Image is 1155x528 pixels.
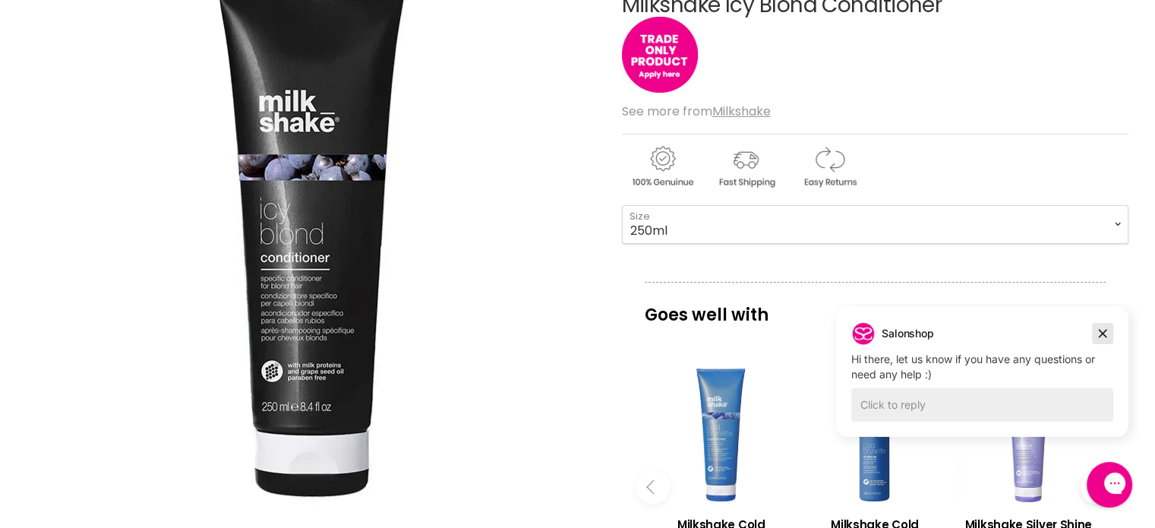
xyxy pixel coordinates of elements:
iframe: Gorgias live chat messenger [1079,457,1140,513]
img: tradeonly_small.jpg [622,17,698,93]
a: Milkshake [712,103,771,120]
img: shipping.gif [705,144,786,190]
img: genuine.gif [622,144,702,190]
iframe: Gorgias live chat campaigns [825,304,1140,460]
span: See more from [622,103,771,120]
p: Goes well with [645,282,1106,332]
img: returns.gif [789,144,869,190]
